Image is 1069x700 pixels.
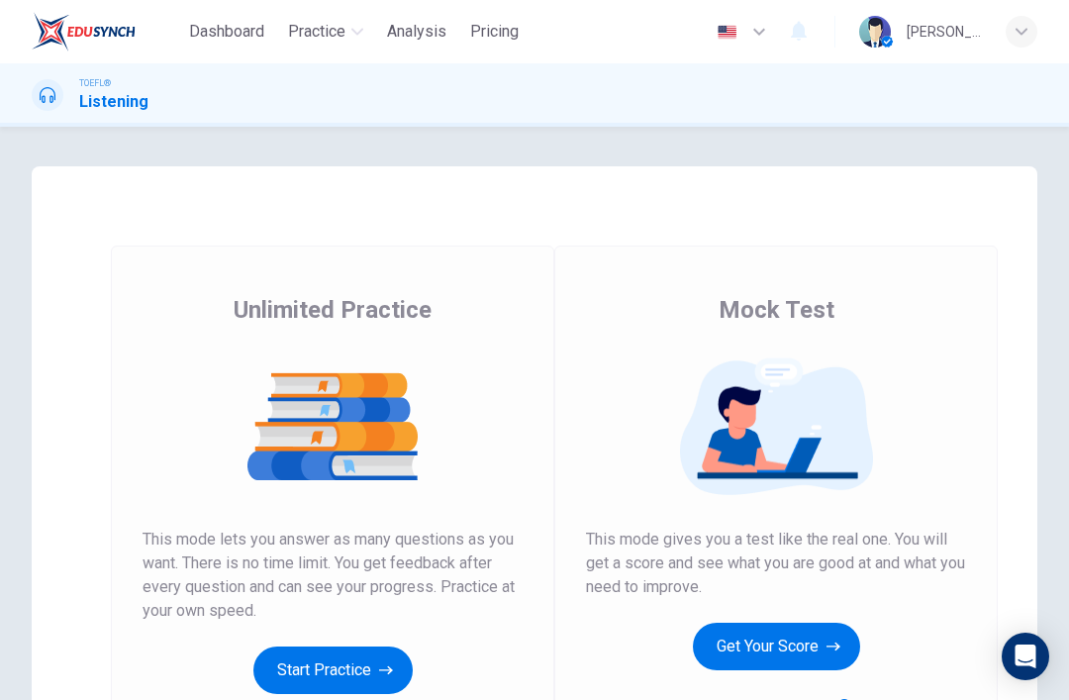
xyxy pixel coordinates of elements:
[189,20,264,44] span: Dashboard
[387,20,446,44] span: Analysis
[715,25,739,40] img: en
[143,528,523,623] span: This mode lets you answer as many questions as you want. There is no time limit. You get feedback...
[586,528,966,599] span: This mode gives you a test like the real one. You will get a score and see what you are good at a...
[379,14,454,50] button: Analysis
[1002,633,1049,680] div: Open Intercom Messenger
[280,14,371,50] button: Practice
[79,90,148,114] h1: Listening
[859,16,891,48] img: Profile picture
[253,647,413,694] button: Start Practice
[288,20,345,44] span: Practice
[470,20,519,44] span: Pricing
[79,76,111,90] span: TOEFL®
[32,12,181,51] a: EduSynch logo
[234,294,432,326] span: Unlimited Practice
[907,20,982,44] div: [PERSON_NAME]
[693,623,860,670] button: Get Your Score
[32,12,136,51] img: EduSynch logo
[719,294,834,326] span: Mock Test
[181,14,272,50] button: Dashboard
[462,14,527,50] button: Pricing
